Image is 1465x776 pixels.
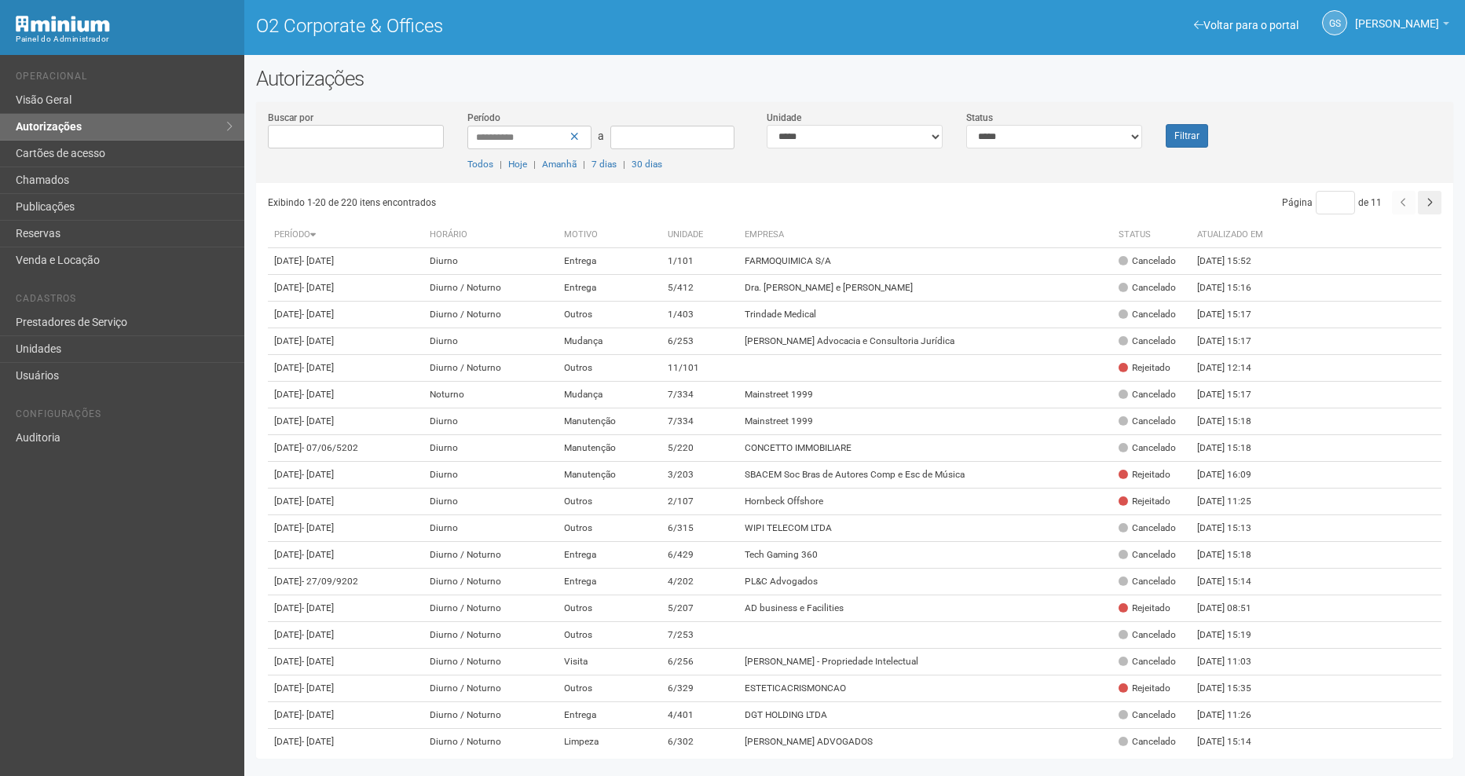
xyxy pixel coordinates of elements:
[268,569,423,595] td: [DATE]
[533,159,536,170] span: |
[661,542,738,569] td: 6/429
[1119,254,1176,268] div: Cancelado
[1191,275,1277,302] td: [DATE] 15:16
[558,702,661,729] td: Entrega
[1119,388,1176,401] div: Cancelado
[558,408,661,435] td: Manutenção
[738,382,1112,408] td: Mainstreet 1999
[1322,10,1347,35] a: GS
[423,382,559,408] td: Noturno
[302,709,334,720] span: - [DATE]
[302,469,334,480] span: - [DATE]
[268,729,423,756] td: [DATE]
[966,111,993,125] label: Status
[1282,197,1382,208] span: Página de 11
[1191,542,1277,569] td: [DATE] 15:18
[558,595,661,622] td: Outros
[423,435,559,462] td: Diurno
[738,222,1112,248] th: Empresa
[558,515,661,542] td: Outros
[738,408,1112,435] td: Mainstreet 1999
[558,328,661,355] td: Mudança
[1191,408,1277,435] td: [DATE] 15:18
[1119,308,1176,321] div: Cancelado
[583,159,585,170] span: |
[558,675,661,702] td: Outros
[1191,462,1277,489] td: [DATE] 16:09
[268,595,423,622] td: [DATE]
[423,729,559,756] td: Diurno / Noturno
[1191,222,1277,248] th: Atualizado em
[423,542,559,569] td: Diurno / Noturno
[1191,489,1277,515] td: [DATE] 11:25
[423,462,559,489] td: Diurno
[1119,495,1170,508] div: Rejeitado
[738,435,1112,462] td: CONCETTO IMMOBILIARE
[1112,222,1191,248] th: Status
[302,389,334,400] span: - [DATE]
[661,515,738,542] td: 6/315
[661,248,738,275] td: 1/101
[268,302,423,328] td: [DATE]
[268,435,423,462] td: [DATE]
[661,328,738,355] td: 6/253
[558,275,661,302] td: Entrega
[738,302,1112,328] td: Trindade Medical
[467,111,500,125] label: Período
[632,159,662,170] a: 30 dias
[16,16,110,32] img: Minium
[1119,415,1176,428] div: Cancelado
[1355,20,1449,32] a: [PERSON_NAME]
[302,309,334,320] span: - [DATE]
[423,489,559,515] td: Diurno
[661,435,738,462] td: 5/220
[542,159,577,170] a: Amanhã
[1191,515,1277,542] td: [DATE] 15:13
[661,222,738,248] th: Unidade
[302,415,334,426] span: - [DATE]
[661,489,738,515] td: 2/107
[1119,548,1176,562] div: Cancelado
[423,248,559,275] td: Diurno
[16,408,233,425] li: Configurações
[302,255,334,266] span: - [DATE]
[1119,441,1176,455] div: Cancelado
[661,275,738,302] td: 5/412
[1119,602,1170,615] div: Rejeitado
[302,602,334,613] span: - [DATE]
[302,683,334,694] span: - [DATE]
[1191,355,1277,382] td: [DATE] 12:14
[1166,124,1208,148] button: Filtrar
[500,159,502,170] span: |
[268,191,855,214] div: Exibindo 1-20 de 220 itens encontrados
[302,736,334,747] span: - [DATE]
[1191,248,1277,275] td: [DATE] 15:52
[423,302,559,328] td: Diurno / Noturno
[423,675,559,702] td: Diurno / Noturno
[738,569,1112,595] td: PL&C Advogados
[623,159,625,170] span: |
[558,569,661,595] td: Entrega
[1191,702,1277,729] td: [DATE] 11:26
[661,462,738,489] td: 3/203
[1191,649,1277,675] td: [DATE] 11:03
[1191,622,1277,649] td: [DATE] 15:19
[302,496,334,507] span: - [DATE]
[558,435,661,462] td: Manutenção
[738,702,1112,729] td: DGT HOLDING LTDA
[1119,361,1170,375] div: Rejeitado
[423,595,559,622] td: Diurno / Noturno
[558,649,661,675] td: Visita
[591,159,617,170] a: 7 dias
[302,335,334,346] span: - [DATE]
[1119,682,1170,695] div: Rejeitado
[738,489,1112,515] td: Hornbeck Offshore
[1119,335,1176,348] div: Cancelado
[268,622,423,649] td: [DATE]
[256,16,843,36] h1: O2 Corporate & Offices
[1119,628,1176,642] div: Cancelado
[268,489,423,515] td: [DATE]
[467,159,493,170] a: Todos
[16,71,233,87] li: Operacional
[558,248,661,275] td: Entrega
